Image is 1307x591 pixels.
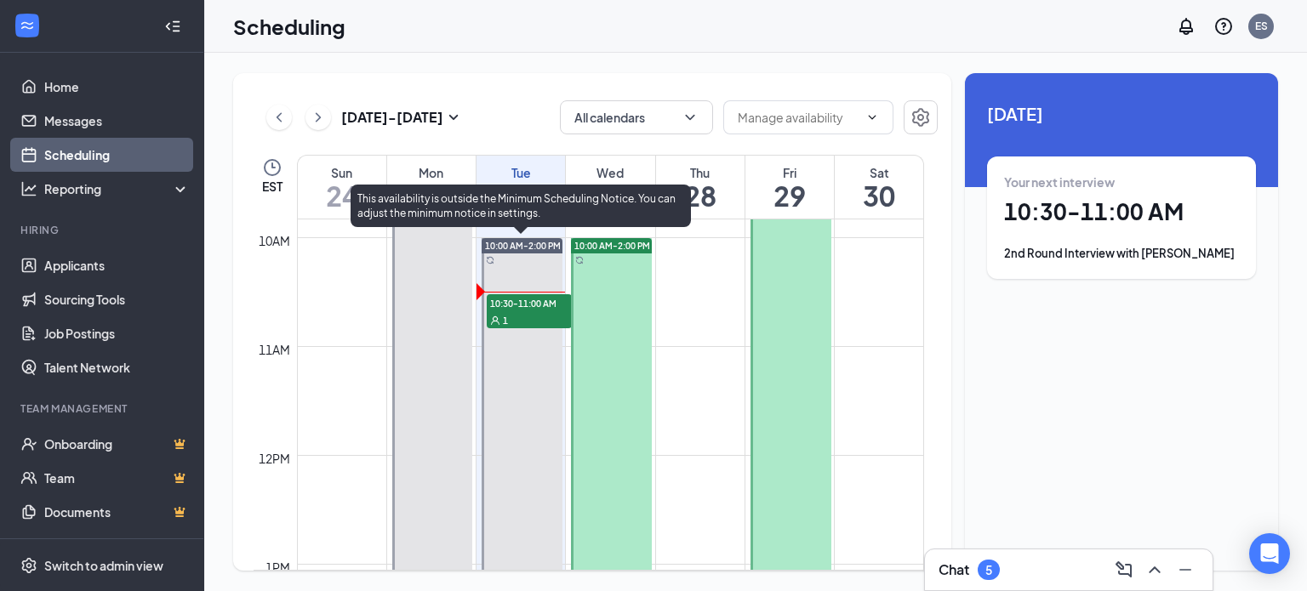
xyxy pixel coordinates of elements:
[44,138,190,172] a: Scheduling
[503,315,508,327] span: 1
[1110,556,1138,583] button: ComposeMessage
[266,105,292,130] button: ChevronLeft
[487,294,572,311] span: 10:30-11:00 AM
[20,223,186,237] div: Hiring
[44,316,190,350] a: Job Postings
[44,557,163,574] div: Switch to admin view
[656,164,745,181] div: Thu
[44,529,190,563] a: SurveysCrown
[939,560,969,579] h3: Chat
[164,18,181,35] svg: Collapse
[255,231,294,250] div: 10am
[341,108,443,127] h3: [DATE] - [DATE]
[1255,19,1268,33] div: ES
[44,495,190,529] a: DocumentsCrown
[745,181,834,210] h1: 29
[1249,533,1290,574] div: Open Intercom Messenger
[477,181,565,210] h1: 26
[44,70,190,104] a: Home
[1141,556,1168,583] button: ChevronUp
[305,105,331,130] button: ChevronRight
[298,164,386,181] div: Sun
[271,107,288,128] svg: ChevronLeft
[387,164,476,181] div: Mon
[656,156,745,219] a: August 28, 2025
[485,240,561,252] span: 10:00 AM-2:00 PM
[566,156,654,219] a: August 27, 2025
[835,164,923,181] div: Sat
[1172,556,1199,583] button: Minimize
[298,156,386,219] a: August 24, 2025
[566,164,654,181] div: Wed
[477,156,565,219] a: August 26, 2025
[1004,197,1239,226] h1: 10:30 - 11:00 AM
[745,164,834,181] div: Fri
[387,156,476,219] a: August 25, 2025
[44,350,190,384] a: Talent Network
[255,340,294,359] div: 11am
[1004,173,1239,190] div: Your next interview
[255,449,294,468] div: 12pm
[262,157,283,178] svg: Clock
[44,282,190,316] a: Sourcing Tools
[865,111,879,124] svg: ChevronDown
[985,563,992,577] div: 5
[44,427,190,461] a: OnboardingCrown
[387,181,476,210] h1: 25
[20,180,37,197] svg: Analysis
[486,256,494,264] svg: Sync
[262,178,283,195] span: EST
[566,181,654,210] h1: 27
[490,315,500,326] svg: User
[262,558,294,577] div: 1pm
[44,180,191,197] div: Reporting
[44,104,190,138] a: Messages
[1144,560,1165,580] svg: ChevronUp
[835,181,923,210] h1: 30
[44,248,190,282] a: Applicants
[19,17,36,34] svg: WorkstreamLogo
[298,181,386,210] h1: 24
[987,100,1256,127] span: [DATE]
[20,401,186,416] div: Team Management
[835,156,923,219] a: August 30, 2025
[1004,245,1239,262] div: 2nd Round Interview with [PERSON_NAME]
[310,107,327,128] svg: ChevronRight
[745,156,834,219] a: August 29, 2025
[904,100,938,134] button: Settings
[443,107,464,128] svg: SmallChevronDown
[910,107,931,128] svg: Settings
[1176,16,1196,37] svg: Notifications
[20,557,37,574] svg: Settings
[574,240,650,252] span: 10:00 AM-2:00 PM
[1213,16,1234,37] svg: QuestionInfo
[682,109,699,126] svg: ChevronDown
[477,164,565,181] div: Tue
[560,100,713,134] button: All calendarsChevronDown
[351,185,691,227] div: This availability is outside the Minimum Scheduling Notice. You can adjust the minimum notice in ...
[738,108,859,127] input: Manage availability
[233,12,345,41] h1: Scheduling
[1175,560,1196,580] svg: Minimize
[44,461,190,495] a: TeamCrown
[575,256,584,264] svg: Sync
[656,181,745,210] h1: 28
[1114,560,1134,580] svg: ComposeMessage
